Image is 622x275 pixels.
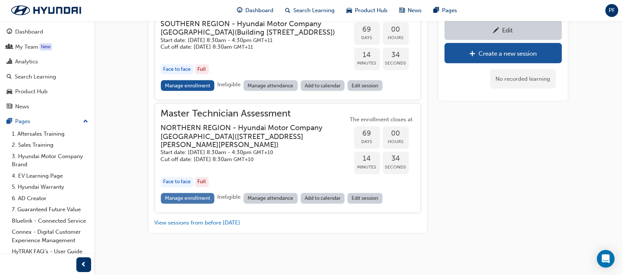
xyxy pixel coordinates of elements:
[161,123,336,149] h3: NORTHERN REGION - Hyundai Motor Company [GEOGRAPHIC_DATA] ( [STREET_ADDRESS][PERSON_NAME][PERSON_...
[217,194,241,201] span: Ineligible
[9,139,91,151] a: 2. Sales Training
[161,20,336,37] h3: SOUTHERN REGION - Hyundai Motor Company [GEOGRAPHIC_DATA] ( Building [STREET_ADDRESS] )
[354,138,380,146] span: Days
[231,3,279,18] a: guage-iconDashboard
[346,6,352,15] span: car-icon
[383,155,409,163] span: 34
[3,40,91,54] a: My Team
[383,129,409,138] span: 00
[245,6,273,15] span: Dashboard
[161,80,215,91] a: Manage enrollment
[493,27,500,35] span: pencil-icon
[355,6,387,15] span: Product Hub
[383,163,409,172] span: Seconds
[7,44,12,51] span: people-icon
[9,151,91,170] a: 3. Hyundai Motor Company Brand
[293,6,335,15] span: Search Learning
[15,73,56,81] div: Search Learning
[442,6,457,15] span: Pages
[161,149,336,156] h5: Start date: [DATE] 8:30am - 4:30pm
[3,100,91,114] a: News
[348,193,383,204] a: Edit session
[428,3,463,18] a: pages-iconPages
[9,226,91,246] a: Connex - Digital Customer Experience Management
[354,129,380,138] span: 69
[161,65,194,74] div: Face to face
[393,3,428,18] a: news-iconNews
[354,34,380,42] span: Days
[15,58,38,66] div: Analytics
[354,155,380,163] span: 14
[354,59,380,67] span: Minutes
[243,80,298,91] a: Manage attendance
[354,163,380,172] span: Minutes
[161,193,215,204] a: Manage enrollment
[195,65,209,74] div: Full
[3,115,91,128] button: Pages
[3,85,91,98] a: Product Hub
[4,3,89,18] img: Trak
[217,81,241,88] span: Ineligible
[285,6,290,15] span: search-icon
[383,25,409,34] span: 00
[605,4,618,17] button: PF
[408,6,422,15] span: News
[15,117,30,126] div: Pages
[7,59,12,65] span: chart-icon
[253,37,273,43] span: Australian Eastern Daylight Time GMT+11
[9,204,91,215] a: 7. Guaranteed Future Value
[161,156,336,163] h5: Cut off date: [DATE] 8:30am
[161,37,336,44] h5: Start date: [DATE] 8:30am - 4:30pm
[383,138,409,146] span: Hours
[478,50,537,57] div: Create a new session
[445,43,562,63] a: Create a new session
[15,28,43,36] div: Dashboard
[9,246,91,257] a: HyTRAK FAQ's - User Guide
[39,43,52,51] div: Tooltip anchor
[253,150,273,156] span: Australian Eastern Standard Time GMT+10
[609,6,615,15] span: PF
[7,88,12,95] span: car-icon
[83,117,88,126] span: up-icon
[15,102,29,111] div: News
[301,193,345,204] a: Add to calendar
[9,193,91,204] a: 6. AD Creator
[301,80,345,91] a: Add to calendar
[383,34,409,42] span: Hours
[7,118,12,125] span: pages-icon
[161,109,415,207] button: Master Technician AssessmentNORTHERN REGION - Hyundai Motor Company [GEOGRAPHIC_DATA]([STREET_ADD...
[3,25,91,39] a: Dashboard
[15,43,38,51] div: My Team
[502,27,513,34] div: Edit
[399,6,405,15] span: news-icon
[9,215,91,227] a: Bluelink - Connected Service
[161,177,194,187] div: Face to face
[433,6,439,15] span: pages-icon
[81,260,87,269] span: prev-icon
[445,20,562,40] a: Edit
[3,24,91,115] button: DashboardMy TeamAnalyticsSearch LearningProduct HubNews
[155,219,241,227] button: View sessions from before [DATE]
[7,29,12,35] span: guage-icon
[195,177,209,187] div: Full
[469,51,476,58] span: plus-icon
[243,193,298,204] a: Manage attendance
[3,70,91,84] a: Search Learning
[161,43,336,51] h5: Cut off date: [DATE] 8:30am
[279,3,341,18] a: search-iconSearch Learning
[9,170,91,182] a: 4. EV Learning Page
[341,3,393,18] a: car-iconProduct Hub
[354,25,380,34] span: 69
[161,109,348,118] span: Master Technician Assessment
[348,80,383,91] a: Edit session
[490,69,556,89] div: No recorded learning
[234,44,253,50] span: Australian Eastern Daylight Time GMT+11
[161,5,415,94] button: Master Technician AssessmentSOUTHERN REGION - Hyundai Motor Company [GEOGRAPHIC_DATA](Building [S...
[7,74,12,80] span: search-icon
[9,181,91,193] a: 5. Hyundai Warranty
[383,59,409,67] span: Seconds
[237,6,242,15] span: guage-icon
[3,55,91,69] a: Analytics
